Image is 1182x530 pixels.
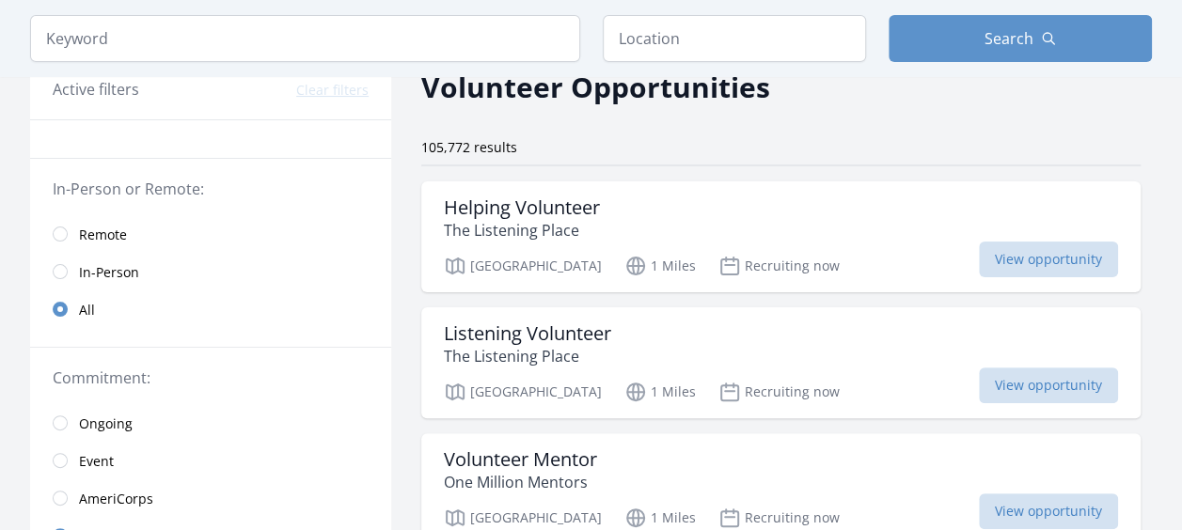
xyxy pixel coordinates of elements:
button: Search [889,15,1152,62]
span: 105,772 results [421,138,517,156]
span: Ongoing [79,414,133,433]
h3: Helping Volunteer [444,196,600,219]
a: All [30,290,391,328]
a: AmeriCorps [30,479,391,517]
input: Location [603,15,866,62]
span: Remote [79,226,127,244]
span: Search [985,27,1033,50]
legend: In-Person or Remote: [53,178,369,200]
h3: Listening Volunteer [444,322,611,345]
span: View opportunity [979,367,1118,403]
span: In-Person [79,263,139,282]
p: 1 Miles [624,255,696,277]
p: 1 Miles [624,507,696,529]
p: Recruiting now [718,255,840,277]
p: [GEOGRAPHIC_DATA] [444,255,602,277]
p: Recruiting now [718,381,840,403]
p: The Listening Place [444,345,611,367]
a: Remote [30,215,391,253]
p: One Million Mentors [444,471,597,493]
legend: Commitment: [53,366,369,389]
span: All [79,301,95,320]
span: View opportunity [979,493,1118,529]
h3: Volunteer Mentor [444,448,597,471]
h2: Volunteer Opportunities [421,66,770,108]
p: [GEOGRAPHIC_DATA] [444,381,602,403]
span: View opportunity [979,242,1118,277]
a: Listening Volunteer The Listening Place [GEOGRAPHIC_DATA] 1 Miles Recruiting now View opportunity [421,307,1141,418]
input: Keyword [30,15,580,62]
button: Clear filters [296,81,369,100]
p: 1 Miles [624,381,696,403]
p: [GEOGRAPHIC_DATA] [444,507,602,529]
span: AmeriCorps [79,490,153,508]
p: Recruiting now [718,507,840,529]
a: Ongoing [30,404,391,442]
a: Helping Volunteer The Listening Place [GEOGRAPHIC_DATA] 1 Miles Recruiting now View opportunity [421,181,1141,292]
a: Event [30,442,391,479]
a: In-Person [30,253,391,290]
h3: Active filters [53,78,139,101]
p: The Listening Place [444,219,600,242]
span: Event [79,452,114,471]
